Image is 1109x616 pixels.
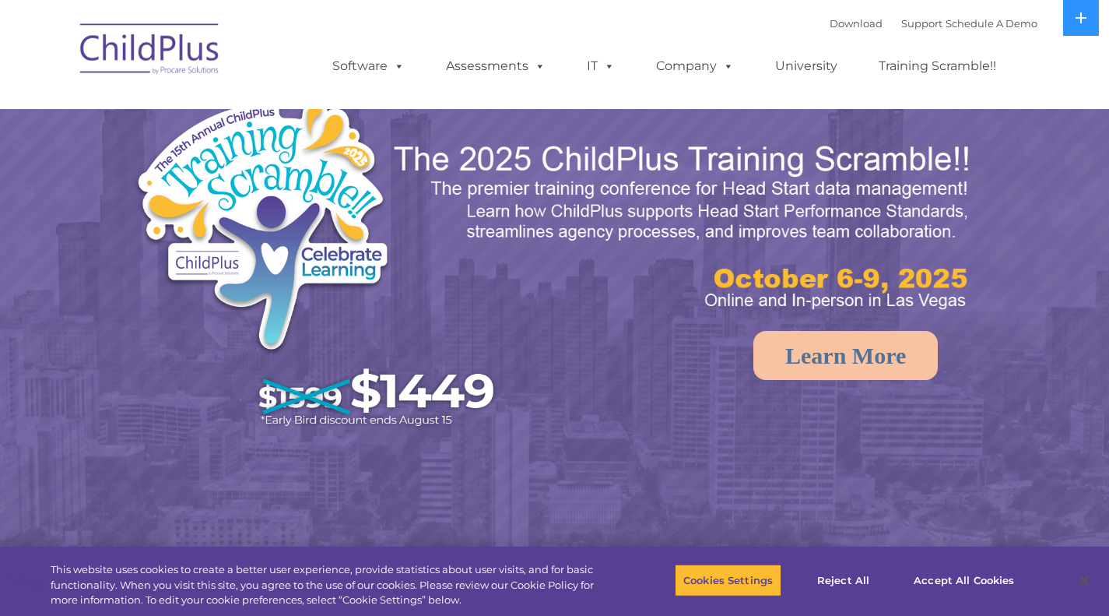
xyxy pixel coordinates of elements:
[901,17,942,30] a: Support
[640,51,749,82] a: Company
[863,51,1012,82] a: Training Scramble!!
[1067,563,1101,597] button: Close
[51,562,610,608] div: This website uses cookies to create a better user experience, provide statistics about user visit...
[430,51,561,82] a: Assessments
[753,331,938,380] a: Learn More
[905,564,1023,597] button: Accept All Cookies
[675,564,781,597] button: Cookies Settings
[946,17,1037,30] a: Schedule A Demo
[830,17,1037,30] font: |
[795,564,892,597] button: Reject All
[571,51,630,82] a: IT
[72,12,228,90] img: ChildPlus by Procare Solutions
[760,51,853,82] a: University
[317,51,420,82] a: Software
[830,17,883,30] a: Download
